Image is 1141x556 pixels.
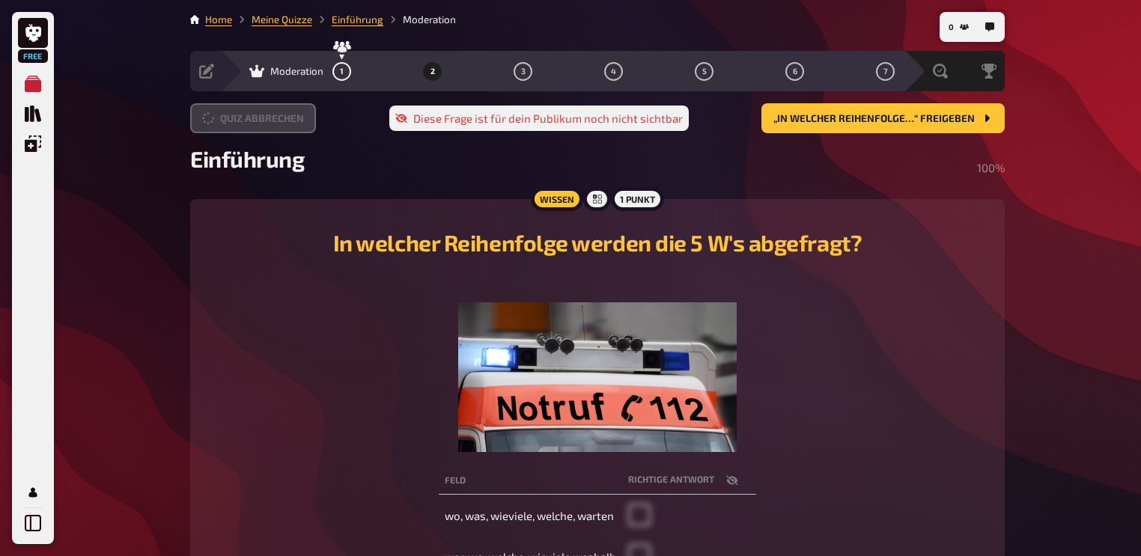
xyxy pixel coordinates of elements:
[389,106,689,131] div: Diese Frage ist für dein Publikum noch nicht sichtbar
[783,59,807,83] button: 6
[702,67,707,76] span: 5
[622,467,756,495] th: Richtige Antwort
[883,67,888,76] span: 7
[383,12,456,27] li: Moderation
[312,12,383,27] li: Einführung
[19,52,46,61] span: Free
[511,59,535,83] button: 3
[693,59,716,83] button: 5
[977,161,1005,174] span: 100 %
[332,13,383,25] a: Einführung
[18,129,48,159] a: Einblendungen
[439,467,622,495] th: Feld
[521,67,526,76] span: 3
[205,12,232,27] li: Home
[421,59,445,83] button: 2
[252,13,312,25] a: Meine Quizze
[874,59,898,83] button: 7
[330,59,354,83] button: 1
[205,13,232,25] a: Home
[773,114,975,124] span: „In welcher Reihenfolge…“ freigeben
[18,69,48,99] a: Meine Quizze
[602,59,626,83] button: 4
[949,23,954,31] span: 0
[208,229,987,256] h2: In welcher Reihenfolge werden die 5 W's abgefragt?
[611,67,616,76] span: 4
[458,302,736,452] img: image
[18,477,48,507] a: Mein Konto
[190,103,316,133] button: Quiz abbrechen
[439,498,622,536] td: wo, was, wieviele, welche, warten
[611,187,664,211] div: 1 Punkt
[793,67,797,76] span: 6
[18,99,48,129] a: Quiz Sammlung
[761,103,1005,133] button: „In welcher Reihenfolge…“ freigeben
[340,67,344,76] span: 1
[531,187,583,211] div: Wissen
[232,12,312,27] li: Meine Quizze
[943,15,975,39] button: 0
[270,65,323,77] span: Moderation
[190,145,305,172] span: Einführung
[430,67,435,76] span: 2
